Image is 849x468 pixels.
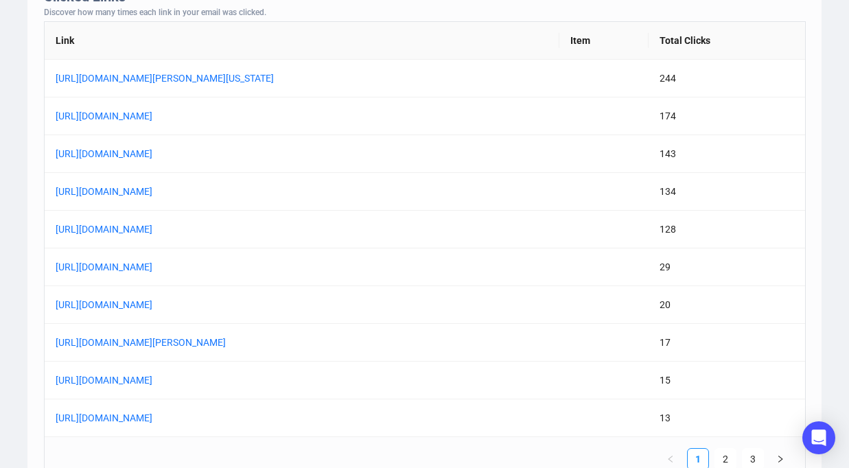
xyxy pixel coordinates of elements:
[56,146,399,161] a: [URL][DOMAIN_NAME]
[649,173,804,211] td: 134
[776,455,784,463] span: right
[56,71,399,86] a: [URL][DOMAIN_NAME][PERSON_NAME][US_STATE]
[649,286,804,324] td: 20
[56,335,399,350] a: [URL][DOMAIN_NAME][PERSON_NAME]
[44,8,806,18] div: Discover how many times each link in your email was clicked.
[56,297,399,312] a: [URL][DOMAIN_NAME]
[649,22,804,60] th: Total Clicks
[56,410,399,425] a: [URL][DOMAIN_NAME]
[649,399,804,437] td: 13
[649,60,804,97] td: 244
[56,184,399,199] a: [URL][DOMAIN_NAME]
[649,324,804,362] td: 17
[649,362,804,399] td: 15
[802,421,835,454] div: Open Intercom Messenger
[56,259,399,274] a: [URL][DOMAIN_NAME]
[559,22,649,60] th: Item
[56,108,399,124] a: [URL][DOMAIN_NAME]
[649,135,804,173] td: 143
[649,211,804,248] td: 128
[56,222,399,237] a: [URL][DOMAIN_NAME]
[45,22,559,60] th: Link
[56,373,399,388] a: [URL][DOMAIN_NAME]
[649,248,804,286] td: 29
[649,97,804,135] td: 174
[666,455,675,463] span: left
